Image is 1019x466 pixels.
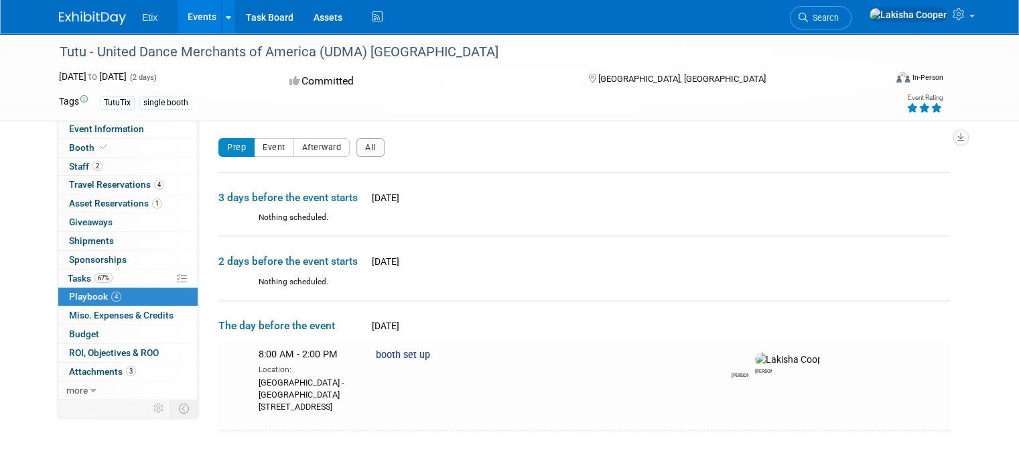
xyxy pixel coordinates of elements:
[259,362,356,375] div: Location:
[58,120,198,138] a: Event Information
[58,232,198,250] a: Shipments
[285,70,567,93] div: Committed
[69,235,114,246] span: Shipments
[154,180,164,190] span: 4
[94,273,113,283] span: 67%
[218,276,950,300] div: Nothing scheduled.
[259,349,338,360] span: 8:00 AM - 2:00 PM
[293,138,350,157] button: Afterward
[100,143,107,151] i: Booth reservation complete
[86,71,99,82] span: to
[218,138,255,157] button: Prep
[906,95,943,101] div: Event Rating
[69,254,127,265] span: Sponsorships
[69,123,144,134] span: Event Information
[598,74,766,84] span: [GEOGRAPHIC_DATA], [GEOGRAPHIC_DATA]
[129,73,157,82] span: (2 days)
[259,375,356,413] div: [GEOGRAPHIC_DATA] - [GEOGRAPHIC_DATA] [STREET_ADDRESS]
[356,138,385,157] button: All
[68,273,113,284] span: Tasks
[218,254,366,269] span: 2 days before the event starts
[58,176,198,194] a: Travel Reservations4
[58,213,198,231] a: Giveaways
[218,190,366,205] span: 3 days before the event starts
[58,382,198,400] a: more
[732,370,748,379] div: Brandi Vickers
[58,363,198,381] a: Attachments3
[58,288,198,306] a: Playbook4
[58,325,198,343] a: Budget
[808,13,839,23] span: Search
[69,310,174,321] span: Misc. Expenses & Credits
[813,70,943,90] div: Event Format
[152,198,162,209] span: 1
[59,11,126,25] img: ExhibitDay
[896,72,910,82] img: Format-Inperson.png
[142,12,157,23] span: Etix
[69,161,103,172] span: Staff
[732,351,750,370] img: Brandi Vickers
[69,198,162,209] span: Asset Reservations
[69,142,110,153] span: Booth
[139,96,192,110] div: single booth
[368,192,399,203] span: [DATE]
[376,349,430,361] span: booth set up
[59,95,88,110] td: Tags
[912,72,943,82] div: In-Person
[368,321,399,331] span: [DATE]
[111,292,121,302] span: 4
[147,400,171,417] td: Personalize Event Tab Strip
[100,96,135,110] div: TutuTix
[69,366,136,377] span: Attachments
[58,251,198,269] a: Sponsorships
[368,256,399,267] span: [DATE]
[92,161,103,171] span: 2
[869,7,947,22] img: Lakisha Cooper
[790,6,852,30] a: Search
[58,270,198,288] a: Tasks67%
[58,194,198,213] a: Asset Reservations1
[254,138,294,157] button: Event
[69,291,121,302] span: Playbook
[755,353,820,366] img: Lakisha Cooper
[55,40,868,64] div: Tutu - United Dance Merchants of America (UDMA) [GEOGRAPHIC_DATA]
[59,71,127,82] span: [DATE] [DATE]
[218,212,950,235] div: Nothing scheduled.
[58,139,198,157] a: Booth
[69,329,99,339] span: Budget
[66,385,88,396] span: more
[218,318,366,333] span: The day before the event
[58,158,198,176] a: Staff2
[58,306,198,325] a: Misc. Expenses & Credits
[69,179,164,190] span: Travel Reservations
[171,400,198,417] td: Toggle Event Tabs
[58,344,198,362] a: ROI, Objectives & ROO
[69,217,113,227] span: Giveaways
[755,366,772,375] div: Lakisha Cooper
[69,347,159,358] span: ROI, Objectives & ROO
[126,366,136,376] span: 3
